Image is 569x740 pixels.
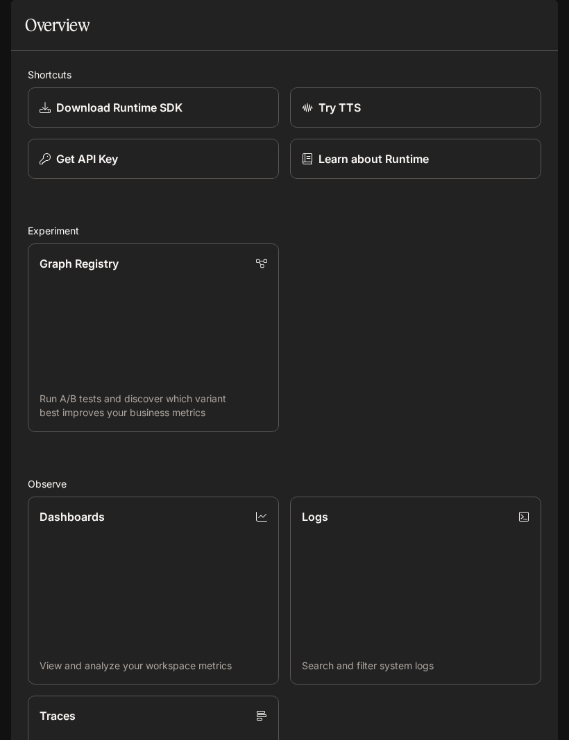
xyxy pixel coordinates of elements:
p: Dashboards [40,508,105,525]
a: Graph RegistryRun A/B tests and discover which variant best improves your business metrics [28,243,279,432]
h2: Experiment [28,223,541,238]
a: Try TTS [290,87,541,128]
p: Download Runtime SDK [56,99,182,116]
a: Learn about Runtime [290,139,541,179]
p: View and analyze your workspace metrics [40,659,267,673]
h2: Observe [28,476,541,491]
button: Get API Key [28,139,279,179]
a: LogsSearch and filter system logs [290,497,541,685]
p: Search and filter system logs [302,659,529,673]
h1: Overview [25,11,90,39]
p: Logs [302,508,328,525]
a: DashboardsView and analyze your workspace metrics [28,497,279,685]
p: Run A/B tests and discover which variant best improves your business metrics [40,392,267,420]
p: Learn about Runtime [319,150,429,167]
p: Try TTS [319,99,361,116]
a: Download Runtime SDK [28,87,279,128]
p: Traces [40,707,76,724]
p: Get API Key [56,150,118,167]
h2: Shortcuts [28,67,541,82]
p: Graph Registry [40,255,119,272]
